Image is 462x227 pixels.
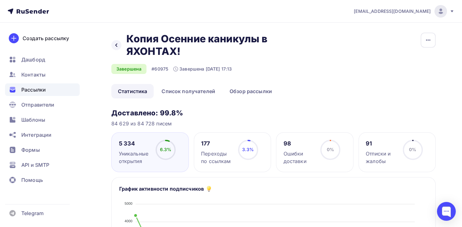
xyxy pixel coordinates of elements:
h3: Доставлено: 99.8% [111,108,436,117]
span: Помощь [21,176,43,184]
div: 91 [366,140,397,147]
span: Отправители [21,101,55,108]
span: API и SMTP [21,161,49,169]
a: Отправители [5,98,80,111]
span: Рассылки [21,86,46,93]
tspan: 4000 [125,219,132,223]
a: Обзор рассылки [223,84,279,98]
a: Список получателей [155,84,222,98]
div: 177 [201,140,232,147]
span: Интеграции [21,131,51,139]
div: Завершена [DATE] 17:13 [173,66,232,72]
div: Переходы по ссылкам [201,150,232,165]
span: 0% [327,147,334,152]
a: Формы [5,144,80,156]
tspan: 5000 [125,202,132,205]
div: Отписки и жалобы [366,150,397,165]
span: Контакты [21,71,45,78]
div: Завершена [111,64,146,74]
div: 84 629 из 84 728 писем [111,120,436,127]
h2: Копия Осенние каникулы в ЯХОНТАХ! [126,33,316,58]
div: #60975 [151,66,168,72]
span: 0% [409,147,416,152]
div: Ошибки доставки [284,150,315,165]
a: Рассылки [5,83,80,96]
a: [EMAIL_ADDRESS][DOMAIN_NAME] [354,5,454,18]
h5: График активности подписчиков [119,185,204,193]
div: 5 334 [119,140,150,147]
a: Шаблоны [5,113,80,126]
span: Шаблоны [21,116,45,124]
a: Контакты [5,68,80,81]
div: 98 [284,140,315,147]
span: Формы [21,146,40,154]
span: Telegram [21,209,44,217]
span: Дашборд [21,56,45,63]
a: Статистика [111,84,154,98]
span: 6.3% [160,147,172,152]
span: 3.3% [242,147,254,152]
div: Уникальные открытия [119,150,150,165]
a: Дашборд [5,53,80,66]
div: Создать рассылку [23,34,69,42]
span: [EMAIL_ADDRESS][DOMAIN_NAME] [354,8,431,14]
